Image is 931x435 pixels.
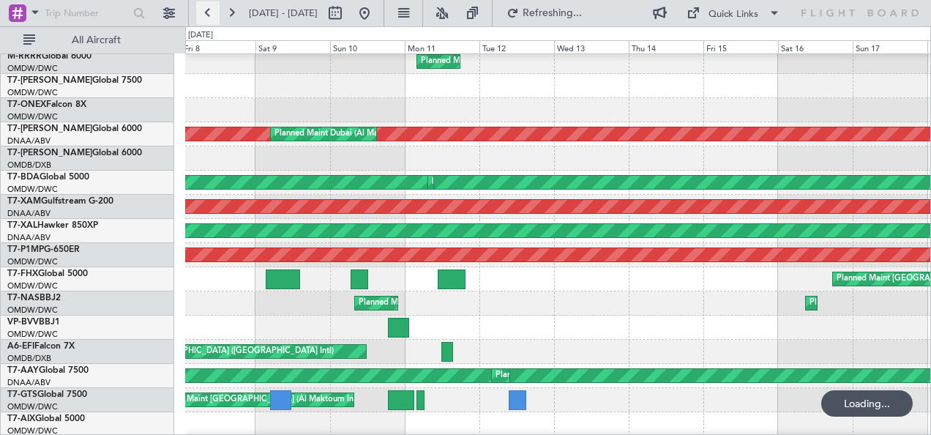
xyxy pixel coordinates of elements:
span: T7-XAL [7,221,37,230]
a: T7-AIXGlobal 5000 [7,414,85,423]
div: Planned Maint Abuja ([PERSON_NAME] Intl) [359,292,523,314]
a: M-RRRRGlobal 6000 [7,52,91,61]
div: Planned Maint Southend [421,51,512,72]
div: Planned Maint Dubai (Al Maktoum Intl) [274,123,419,145]
a: T7-XAMGulfstream G-200 [7,197,113,206]
div: Sat 9 [255,40,330,53]
a: A6-EFIFalcon 7X [7,342,75,351]
div: Tue 12 [479,40,554,53]
div: Quick Links [708,7,758,22]
span: T7-AAY [7,366,39,375]
span: M-RRRR [7,52,42,61]
span: T7-[PERSON_NAME] [7,76,92,85]
span: T7-ONEX [7,100,46,109]
div: Planned Maint Dubai (Al Maktoum Intl) [496,365,640,387]
span: T7-[PERSON_NAME] [7,124,92,133]
div: [DATE] [188,29,213,42]
span: A6-EFI [7,342,34,351]
a: T7-ONEXFalcon 8X [7,100,86,109]
span: T7-FHX [7,269,38,278]
a: DNAA/ABV [7,208,51,219]
div: Mon 11 [405,40,479,53]
a: OMDB/DXB [7,160,51,171]
a: OMDW/DWC [7,111,58,122]
div: Fri 8 [181,40,255,53]
div: Sat 16 [778,40,853,53]
a: T7-[PERSON_NAME]Global 6000 [7,124,142,133]
div: Planned Maint Dubai (Al Maktoum Intl) [432,171,576,193]
a: OMDW/DWC [7,87,58,98]
span: Refreshing... [522,8,583,18]
a: OMDW/DWC [7,329,58,340]
span: T7-BDA [7,173,40,182]
span: T7-GTS [7,390,37,399]
div: Loading... [821,390,913,417]
div: Fri 15 [703,40,778,53]
span: [DATE] - [DATE] [249,7,318,20]
div: Sun 17 [853,40,927,53]
a: OMDW/DWC [7,256,58,267]
span: T7-[PERSON_NAME] [7,149,92,157]
a: OMDW/DWC [7,184,58,195]
span: T7-NAS [7,294,40,302]
span: All Aircraft [38,35,154,45]
button: Quick Links [679,1,788,25]
a: OMDW/DWC [7,305,58,316]
a: DNAA/ABV [7,232,51,243]
button: Refreshing... [500,1,588,25]
a: T7-[PERSON_NAME]Global 7500 [7,76,142,85]
a: T7-XALHawker 850XP [7,221,98,230]
span: T7-AIX [7,414,35,423]
a: DNAA/ABV [7,135,51,146]
a: T7-BDAGlobal 5000 [7,173,89,182]
a: T7-P1MPG-650ER [7,245,80,254]
div: Unplanned Maint [GEOGRAPHIC_DATA] (Al Maktoum Intl) [144,389,361,411]
div: Unplanned Maint [GEOGRAPHIC_DATA] ([GEOGRAPHIC_DATA] Intl) [79,341,334,362]
a: OMDW/DWC [7,401,58,412]
a: OMDB/DXB [7,353,51,364]
a: T7-GTSGlobal 7500 [7,390,87,399]
a: T7-NASBBJ2 [7,294,61,302]
a: T7-FHXGlobal 5000 [7,269,88,278]
button: All Aircraft [16,29,159,52]
span: T7-P1MP [7,245,44,254]
span: VP-BVV [7,318,39,327]
div: Thu 14 [629,40,703,53]
a: OMDW/DWC [7,63,58,74]
a: VP-BVVBBJ1 [7,318,60,327]
a: T7-AAYGlobal 7500 [7,366,89,375]
a: T7-[PERSON_NAME]Global 6000 [7,149,142,157]
div: Sun 10 [330,40,405,53]
input: Trip Number [45,2,129,24]
span: T7-XAM [7,197,41,206]
a: OMDW/DWC [7,280,58,291]
div: Wed 13 [554,40,629,53]
a: DNAA/ABV [7,377,51,388]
